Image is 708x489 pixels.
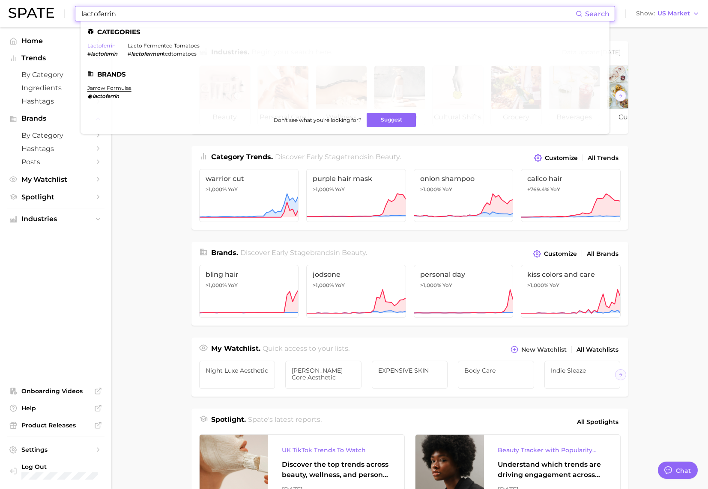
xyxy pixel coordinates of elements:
[342,249,366,257] span: beauty
[21,54,90,62] span: Trends
[21,115,90,122] span: Brands
[508,344,568,356] button: New Watchlist
[414,265,514,318] a: personal day>1,000% YoY
[414,169,514,222] a: onion shampoo>1,000% YoY
[21,404,90,412] span: Help
[228,186,238,193] span: YoY
[527,175,614,183] span: calico hair
[521,265,621,318] a: kiss colors and care>1,000% YoY
[21,145,90,153] span: Hashtags
[7,129,105,142] a: by Category
[527,282,548,288] span: >1,000%
[199,169,299,222] a: warrior cut>1,000% YoY
[7,402,105,415] a: Help
[21,37,90,45] span: Home
[306,169,406,222] a: purple hair mask>1,000% YoY
[7,142,105,155] a: Hashtags
[7,460,105,482] a: Log out. Currently logged in with e-mail ellie@spate.nyc.
[7,34,105,47] a: Home
[442,186,452,193] span: YoY
[206,270,293,279] span: bling hair
[367,113,416,127] button: Suggest
[7,419,105,432] a: Product Releases
[376,153,400,161] span: beauty
[574,344,621,356] a: All Watchlists
[577,417,618,427] span: All Spotlights
[335,186,345,193] span: YoY
[91,50,117,57] em: lactoferrin
[521,346,567,353] span: New Watchlist
[87,50,91,57] span: #
[87,28,603,36] li: Categories
[544,250,577,258] span: Customize
[21,175,90,184] span: My Watchlist
[21,446,90,453] span: Settings
[7,68,105,81] a: by Category
[527,270,614,279] span: kiss colors and care
[585,10,609,18] span: Search
[420,270,507,279] span: personal day
[7,190,105,204] a: Spotlight
[442,282,452,289] span: YoY
[285,361,361,389] a: [PERSON_NAME] Core Aesthetic
[211,344,260,356] h1: My Watchlist.
[199,361,275,389] a: Night Luxe Aesthetic
[21,84,90,92] span: Ingredients
[211,415,246,429] h1: Spotlight.
[550,186,560,193] span: YoY
[498,445,606,455] div: Beauty Tracker with Popularity Index
[211,153,273,161] span: Category Trends .
[551,367,614,374] span: Indie sleaze
[458,361,534,389] a: Body Care
[313,175,400,183] span: purple hair mask
[206,186,227,193] span: >1,000%
[420,186,441,193] span: >1,000%
[531,248,579,260] button: Customize
[87,42,116,49] a: lactoferrin
[7,52,105,65] button: Trends
[7,155,105,169] a: Posts
[93,93,119,99] em: lactoferrin
[634,8,702,19] button: ShowUS Market
[545,154,578,162] span: Customize
[577,346,618,353] span: All Watchlists
[498,459,606,480] div: Understand which trends are driving engagement across platforms in the skin, hair, makeup, and fr...
[21,215,90,223] span: Industries
[87,71,603,78] li: Brands
[7,173,105,186] a: My Watchlist
[657,11,690,16] span: US Market
[21,71,90,79] span: by Category
[211,249,238,257] span: Brands .
[282,445,391,455] div: UK TikTok Trends To Watch
[585,248,621,260] a: All Brands
[7,112,105,125] button: Brands
[550,282,559,289] span: YoY
[131,50,163,57] em: lactofermen
[335,282,345,289] span: YoY
[615,369,626,380] button: Scroll Right
[313,282,334,288] span: >1,000%
[587,250,618,258] span: All Brands
[588,154,618,162] span: All Trends
[615,90,626,101] button: Scroll Right
[263,344,350,356] h2: Quick access to your lists.
[206,367,269,374] span: Night Luxe Aesthetic
[313,270,400,279] span: jodsone
[9,8,54,18] img: SPATE
[313,186,334,193] span: >1,000%
[7,213,105,225] button: Industries
[21,421,90,429] span: Product Releases
[163,50,197,57] span: tedtomatoes
[21,158,90,166] span: Posts
[21,97,90,105] span: Hashtags
[240,249,367,257] span: Discover Early Stage brands in .
[7,443,105,456] a: Settings
[586,152,621,164] a: All Trends
[275,153,401,161] span: Discover Early Stage trends in .
[21,131,90,139] span: by Category
[21,463,98,471] span: Log Out
[128,50,131,57] span: #
[206,175,293,183] span: warrior cut
[228,282,238,289] span: YoY
[274,117,361,123] span: Don't see what you're looking for?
